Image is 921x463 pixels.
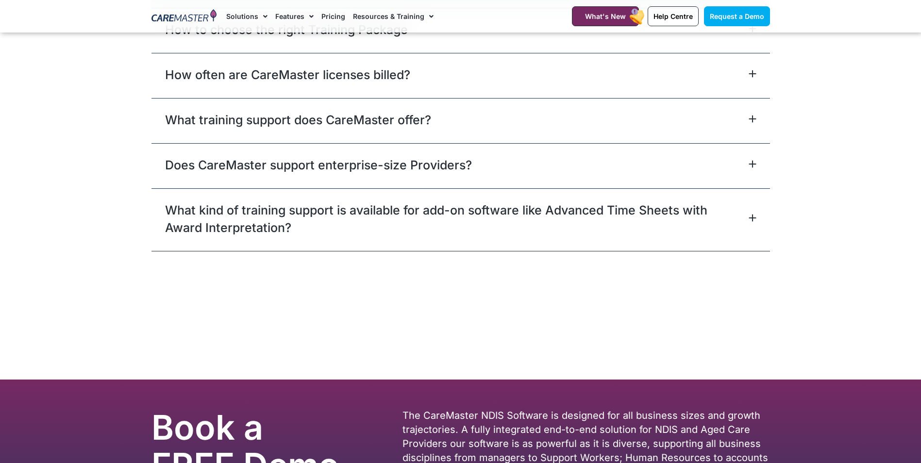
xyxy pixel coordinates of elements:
a: Help Centre [648,6,699,26]
a: How often are CareMaster licenses billed? [165,66,410,83]
a: What training support does CareMaster offer? [165,111,431,129]
span: Request a Demo [710,12,764,20]
div: Does CareMaster support enterprise-size Providers? [151,143,770,188]
img: CareMaster Logo [151,9,217,24]
div: What kind of training support is available for add-on software like Advanced Time Sheets with Awa... [151,188,770,251]
a: What's New [572,6,639,26]
a: Request a Demo [704,6,770,26]
span: Help Centre [653,12,693,20]
div: What training support does CareMaster offer? [151,98,770,143]
a: What kind of training support is available for add-on software like Advanced Time Sheets with Awa... [165,201,746,236]
a: Does CareMaster support enterprise-size Providers? [165,156,472,174]
div: How often are CareMaster licenses billed? [151,53,770,98]
span: What's New [585,12,626,20]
